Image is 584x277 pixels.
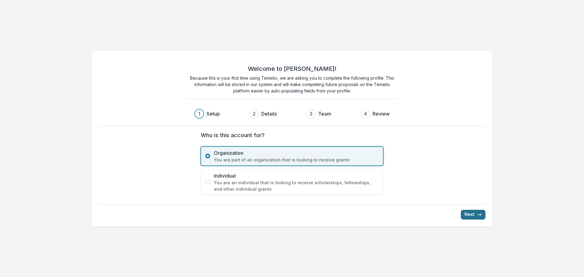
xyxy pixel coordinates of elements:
button: Next [461,210,485,220]
h2: Welcome to [PERSON_NAME]! [248,65,336,72]
div: 4 [364,110,367,117]
h3: Details [261,110,277,117]
h3: Setup [207,110,220,117]
p: Because this is your first time using Temelio, we are asking you to complete the following profil... [186,75,398,94]
span: Individual [214,172,379,179]
span: You are part of an organization that is looking to receive grants [214,157,379,163]
div: Progress [194,109,390,119]
span: Organization [214,149,379,157]
div: 1 [198,110,200,117]
h3: Team [318,110,331,117]
label: Who is this account for? [201,131,380,139]
div: 3 [310,110,312,117]
div: 2 [253,110,255,117]
span: You are an individual that is looking to receive scholarships, fellowships, and other individual ... [214,179,379,192]
h3: Review [373,110,390,117]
